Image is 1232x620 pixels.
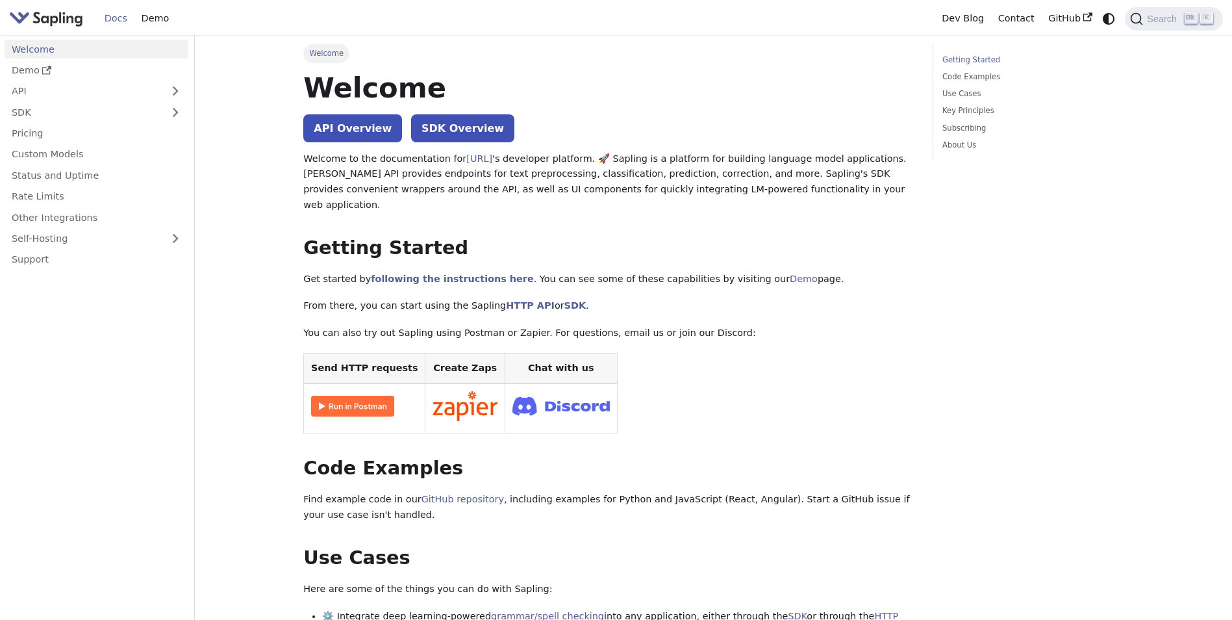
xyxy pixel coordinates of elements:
a: Code Examples [942,71,1118,83]
h2: Use Cases [303,547,914,570]
button: Search (Ctrl+K) [1125,7,1222,31]
button: Switch between dark and light mode (currently system mode) [1100,9,1118,28]
a: Subscribing [942,122,1118,135]
a: Rate Limits [5,187,188,206]
a: GitHub [1041,8,1099,29]
button: Expand sidebar category 'API' [162,82,188,101]
nav: Breadcrumbs [303,44,914,62]
p: Welcome to the documentation for 's developer platform. 🚀 Sapling is a platform for building lang... [303,151,914,213]
a: API [5,82,162,101]
span: Search [1143,14,1185,24]
p: Get started by . You can see some of these capabilities by visiting our page. [303,272,914,287]
a: Key Principles [942,105,1118,117]
p: Find example code in our , including examples for Python and JavaScript (React, Angular). Start a... [303,492,914,523]
a: API Overview [303,114,402,142]
a: Status and Uptime [5,166,188,185]
th: Create Zaps [425,353,505,383]
a: Support [5,250,188,269]
a: Other Integrations [5,208,188,227]
a: Dev Blog [935,8,990,29]
p: You can also try out Sapling using Postman or Zapier. For questions, email us or join our Discord: [303,326,914,341]
th: Send HTTP requests [304,353,425,383]
a: Demo [790,274,818,284]
a: Docs [97,8,134,29]
span: Welcome [303,44,349,62]
th: Chat with us [505,353,617,383]
a: Use Cases [942,88,1118,100]
p: Here are some of the things you can do with Sapling: [303,582,914,597]
a: Contact [991,8,1042,29]
img: Join Discord [512,393,610,419]
a: About Us [942,139,1118,151]
a: SDK [5,103,162,122]
button: Expand sidebar category 'SDK' [162,103,188,122]
h2: Getting Started [303,237,914,260]
a: Pricing [5,124,188,143]
a: SDK Overview [411,114,514,142]
a: Custom Models [5,145,188,164]
a: following the instructions here [371,274,533,284]
a: Welcome [5,40,188,58]
a: Demo [5,61,188,80]
h2: Code Examples [303,457,914,480]
img: Connect in Zapier [433,391,497,421]
a: Demo [134,8,176,29]
a: SDK [564,300,586,311]
a: [URL] [466,153,492,164]
img: Run in Postman [311,396,394,417]
a: Sapling.ai [9,9,88,28]
kbd: K [1200,12,1213,24]
a: GitHub repository [421,494,504,504]
p: From there, you can start using the Sapling or . [303,298,914,314]
img: Sapling.ai [9,9,83,28]
h1: Welcome [303,70,914,105]
a: HTTP API [506,300,555,311]
a: Getting Started [942,54,1118,66]
a: Self-Hosting [5,229,188,248]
